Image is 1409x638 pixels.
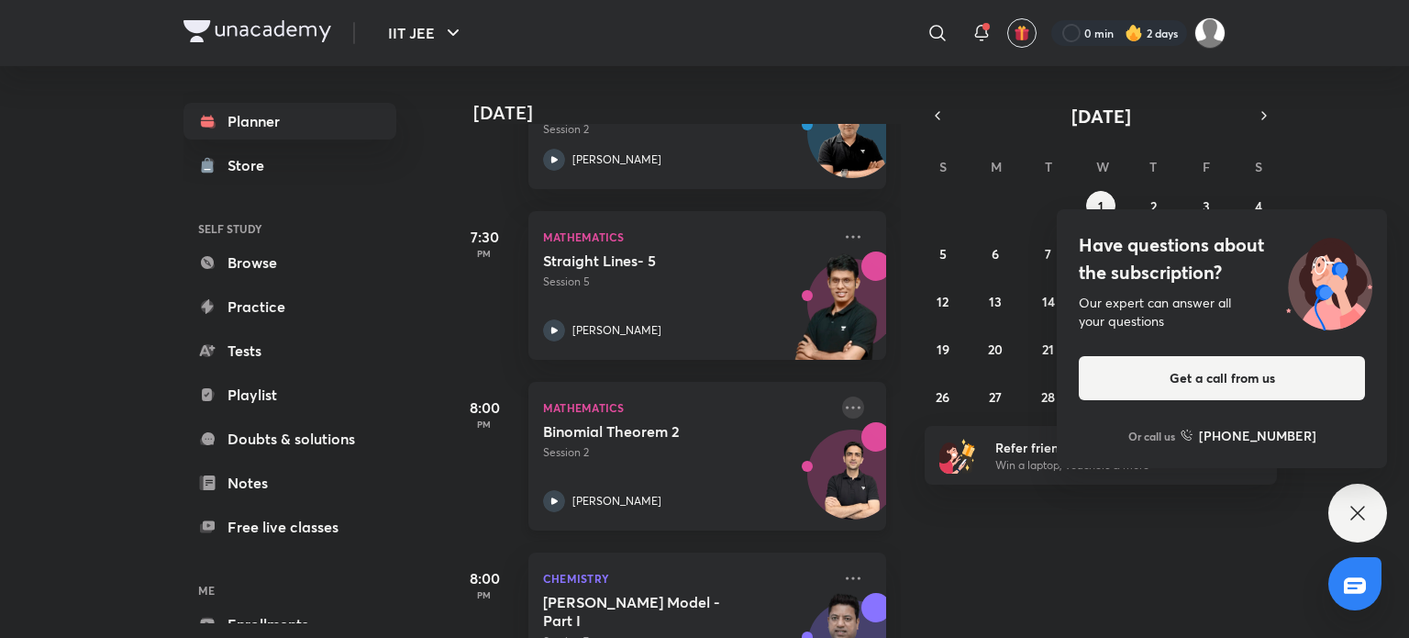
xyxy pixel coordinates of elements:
p: Mathematics [543,226,831,248]
button: avatar [1007,18,1037,48]
abbr: Monday [991,158,1002,175]
abbr: October 12, 2025 [937,293,949,310]
img: Avatar [808,440,896,528]
p: Or call us [1128,428,1175,444]
abbr: October 4, 2025 [1255,197,1262,215]
img: unacademy [785,252,886,378]
abbr: Friday [1203,158,1210,175]
img: Company Logo [183,20,331,42]
a: Tests [183,332,396,369]
p: Win a laptop, vouchers & more [995,457,1221,474]
p: PM [448,419,521,430]
a: Playlist [183,376,396,413]
a: Company Logo [183,20,331,47]
button: October 14, 2025 [1034,286,1063,316]
button: October 4, 2025 [1244,191,1273,220]
p: [PERSON_NAME] [572,322,661,339]
a: [PHONE_NUMBER] [1181,426,1316,445]
button: October 1, 2025 [1086,191,1115,220]
abbr: October 13, 2025 [989,293,1002,310]
button: October 27, 2025 [981,382,1010,411]
h6: Refer friends [995,438,1221,457]
abbr: October 27, 2025 [989,388,1002,406]
abbr: Thursday [1149,158,1157,175]
p: PM [448,589,521,600]
div: Store [227,154,275,176]
h6: [PHONE_NUMBER] [1199,426,1316,445]
button: October 20, 2025 [981,334,1010,364]
abbr: October 3, 2025 [1203,197,1210,215]
a: Free live classes [183,509,396,545]
button: October 6, 2025 [981,239,1010,268]
p: Session 2 [543,121,831,138]
h5: Straight Lines- 5 [543,252,771,270]
h5: 8:00 [448,397,521,419]
button: [DATE] [950,103,1251,129]
h5: 7:30 [448,226,521,248]
abbr: October 1, 2025 [1098,197,1104,215]
abbr: October 5, 2025 [939,245,947,263]
h5: Binomial Theorem 2 [543,422,771,441]
p: [PERSON_NAME] [572,493,661,509]
h6: ME [183,575,396,606]
abbr: October 7, 2025 [1045,245,1051,263]
div: Our expert can answer all your questions [1079,294,1365,330]
h5: Bohr's Model - Part I [543,593,771,630]
button: October 21, 2025 [1034,334,1063,364]
button: October 5, 2025 [928,239,958,268]
button: October 12, 2025 [928,286,958,316]
h5: 8:00 [448,567,521,589]
img: Ritam Pramanik [1194,17,1226,49]
button: October 13, 2025 [981,286,1010,316]
button: October 7, 2025 [1034,239,1063,268]
p: Chemistry [543,567,831,589]
a: Doubts & solutions [183,420,396,457]
abbr: October 21, 2025 [1042,341,1054,358]
abbr: Sunday [939,158,947,175]
p: Session 5 [543,274,831,290]
abbr: October 26, 2025 [936,388,949,406]
p: PM [448,248,521,259]
button: October 3, 2025 [1192,191,1221,220]
abbr: Wednesday [1096,158,1109,175]
button: October 2, 2025 [1138,191,1168,220]
img: avatar [1014,25,1030,41]
span: [DATE] [1071,104,1131,129]
img: ttu_illustration_new.svg [1271,231,1387,330]
button: October 19, 2025 [928,334,958,364]
p: Mathematics [543,397,831,419]
button: October 28, 2025 [1034,382,1063,411]
abbr: October 28, 2025 [1041,388,1055,406]
a: Notes [183,465,396,501]
abbr: Saturday [1255,158,1262,175]
abbr: October 20, 2025 [988,341,1003,358]
button: IIT JEE [377,15,475,51]
abbr: October 19, 2025 [937,341,949,358]
p: [PERSON_NAME] [572,151,661,168]
p: Session 2 [543,444,831,461]
abbr: October 14, 2025 [1042,293,1055,310]
h4: Have questions about the subscription? [1079,231,1365,286]
abbr: Tuesday [1045,158,1052,175]
a: Store [183,147,396,184]
h4: [DATE] [473,102,904,124]
a: Practice [183,288,396,325]
h6: SELF STUDY [183,213,396,244]
a: Browse [183,244,396,281]
abbr: October 6, 2025 [992,245,999,263]
img: streak [1125,24,1143,42]
button: October 26, 2025 [928,382,958,411]
abbr: October 2, 2025 [1150,197,1157,215]
a: Planner [183,103,396,140]
img: referral [939,437,976,474]
button: Get a call from us [1079,356,1365,400]
img: Avatar [808,98,896,186]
